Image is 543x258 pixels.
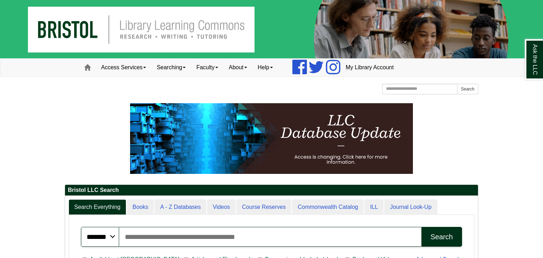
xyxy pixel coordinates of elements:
[237,199,292,215] a: Course Reserves
[457,84,478,94] button: Search
[96,59,151,76] a: Access Services
[191,59,223,76] a: Faculty
[223,59,252,76] a: About
[69,199,126,215] a: Search Everything
[127,199,154,215] a: Books
[431,233,453,241] div: Search
[151,59,191,76] a: Searching
[252,59,278,76] a: Help
[154,199,206,215] a: A - Z Databases
[364,199,384,215] a: ILL
[421,227,462,247] button: Search
[207,199,236,215] a: Videos
[340,59,399,76] a: My Library Account
[130,103,413,174] img: HTML tutorial
[384,199,437,215] a: Journal Look-Up
[292,199,364,215] a: Commonwealth Catalog
[65,185,478,196] h2: Bristol LLC Search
